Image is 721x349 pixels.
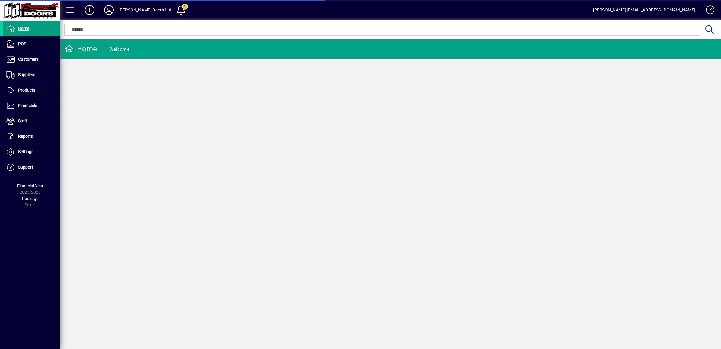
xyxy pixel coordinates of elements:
[3,98,60,113] a: Financials
[18,118,27,123] span: Staff
[18,26,29,31] span: Home
[99,5,119,15] button: Profile
[18,41,26,46] span: POS
[593,5,695,15] div: [PERSON_NAME] [EMAIL_ADDRESS][DOMAIN_NAME]
[3,52,60,67] a: Customers
[18,149,33,154] span: Settings
[18,165,33,170] span: Support
[3,144,60,160] a: Settings
[109,44,129,54] div: Welcome
[3,160,60,175] a: Support
[65,44,97,54] div: Home
[18,72,35,77] span: Suppliers
[18,134,33,139] span: Reports
[3,129,60,144] a: Reports
[18,57,39,62] span: Customers
[18,103,37,108] span: Financials
[17,183,43,188] span: Financial Year
[80,5,99,15] button: Add
[3,114,60,129] a: Staff
[701,1,713,21] a: Knowledge Base
[3,83,60,98] a: Products
[119,5,171,15] div: [PERSON_NAME] Doors Ltd
[3,67,60,82] a: Suppliers
[22,196,38,201] span: Package
[18,88,35,92] span: Products
[3,37,60,52] a: POS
